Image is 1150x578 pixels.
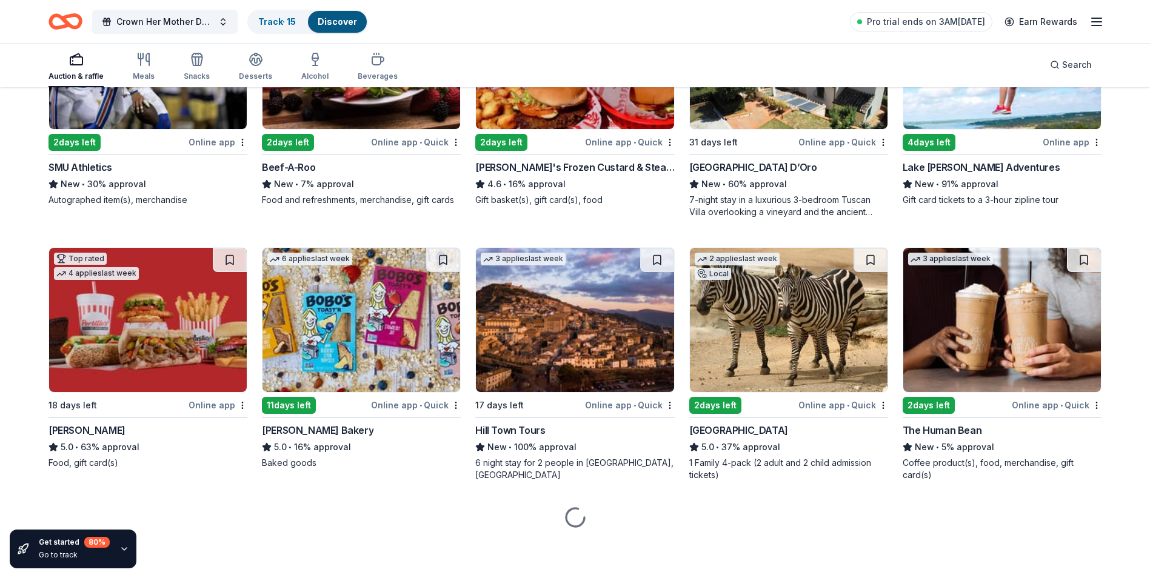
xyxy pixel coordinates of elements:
div: Online app Quick [1012,397,1102,413]
span: New [915,440,934,454]
div: Online app Quick [585,135,675,150]
span: 5.0 [701,440,714,454]
div: Autographed item(s), merchandise [48,194,247,206]
div: 4 days left [903,134,955,151]
div: Alcohol [301,71,329,81]
a: Image for The Human Bean3 applieslast week2days leftOnline app•QuickThe Human BeanNew•5% approval... [903,247,1102,481]
span: • [420,138,422,147]
span: • [509,442,512,452]
div: 11 days left [262,397,316,414]
div: 91% approval [903,177,1102,191]
div: Online app [189,397,247,413]
div: Snacks [184,71,210,81]
div: 4 applies last week [54,267,139,280]
div: 16% approval [475,177,674,191]
img: Image for The Human Bean [903,248,1101,392]
a: Image for San Antonio Zoo2 applieslast weekLocal2days leftOnline app•Quick[GEOGRAPHIC_DATA]5.0•37... [689,247,888,481]
div: Gift basket(s), gift card(s), food [475,194,674,206]
a: Image for Hill Town Tours 3 applieslast week17 days leftOnline app•QuickHill Town ToursNew•100% a... [475,247,674,481]
span: 5.0 [274,440,287,454]
div: 2 days left [689,397,741,414]
a: Track· 15 [258,16,296,27]
div: Online app [1043,135,1102,150]
button: Beverages [358,47,398,87]
a: Home [48,7,82,36]
div: 2 days left [262,134,314,151]
a: Pro trial ends on 3AM[DATE] [850,12,992,32]
span: • [289,442,292,452]
span: New [701,177,721,191]
div: [GEOGRAPHIC_DATA] [689,423,788,437]
span: Crown Her Mother Daughter Experience Conference [116,15,213,29]
div: Online app Quick [798,397,888,413]
a: Earn Rewards [997,11,1085,33]
span: • [634,400,636,410]
div: Get started [39,537,110,548]
img: Image for Portillo's [49,248,247,392]
div: 2 applies last week [695,253,780,265]
div: 60% approval [689,177,888,191]
div: 3 applies last week [481,253,566,265]
div: [GEOGRAPHIC_DATA] D’Oro [689,160,817,174]
button: Crown Her Mother Daughter Experience Conference [92,10,238,34]
button: Track· 15Discover [247,10,368,34]
div: 3 applies last week [908,253,993,265]
div: Auction & raffle [48,71,104,81]
div: 6 night stay for 2 people in [GEOGRAPHIC_DATA], [GEOGRAPHIC_DATA] [475,457,674,481]
div: 63% approval [48,440,247,454]
div: 30% approval [48,177,247,191]
img: Image for Bobo's Bakery [262,248,460,392]
span: • [847,400,849,410]
div: [PERSON_NAME] [48,423,125,437]
div: Food, gift card(s) [48,457,247,469]
span: • [936,442,939,452]
div: [PERSON_NAME] Bakery [262,423,373,437]
div: 17 days left [475,398,524,413]
span: • [1060,400,1063,410]
button: Auction & raffle [48,47,104,87]
div: Baked goods [262,457,461,469]
div: Beef-A-Roo [262,160,315,174]
div: 2 days left [475,134,527,151]
a: Discover [318,16,357,27]
button: Meals [133,47,155,87]
div: Online app Quick [798,135,888,150]
span: • [296,179,299,189]
div: Desserts [239,71,272,81]
div: Local [695,268,731,280]
div: Online app Quick [371,397,461,413]
span: Search [1062,58,1092,72]
span: New [915,177,934,191]
span: • [716,442,719,452]
div: The Human Bean [903,423,981,437]
a: Image for Bobo's Bakery6 applieslast week11days leftOnline app•Quick[PERSON_NAME] Bakery5.0•16% a... [262,247,461,469]
img: Image for San Antonio Zoo [690,248,888,392]
div: Online app [189,135,247,150]
div: 100% approval [475,440,674,454]
div: Top rated [54,253,107,265]
div: Coffee product(s), food, merchandise, gift card(s) [903,457,1102,481]
button: Snacks [184,47,210,87]
span: • [504,179,507,189]
div: Lake [PERSON_NAME] Adventures [903,160,1060,174]
div: [PERSON_NAME]'s Frozen Custard & Steakburgers [475,160,674,174]
span: • [936,179,939,189]
span: 4.6 [487,177,501,191]
div: Beverages [358,71,398,81]
button: Search [1040,53,1102,77]
div: 18 days left [48,398,97,413]
span: New [274,177,293,191]
span: New [487,440,507,454]
a: Image for Portillo'sTop rated4 applieslast week18 days leftOnline app[PERSON_NAME]5.0•63% approva... [48,247,247,469]
span: New [61,177,80,191]
span: • [75,442,78,452]
span: • [634,138,636,147]
div: 37% approval [689,440,888,454]
span: • [723,179,726,189]
div: Gift card tickets to a 3-hour zipline tour [903,194,1102,206]
div: Go to track [39,550,110,560]
div: 80 % [84,537,110,548]
div: 7-night stay in a luxurious 3-bedroom Tuscan Villa overlooking a vineyard and the ancient walled ... [689,194,888,218]
button: Desserts [239,47,272,87]
div: 2 days left [903,397,955,414]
